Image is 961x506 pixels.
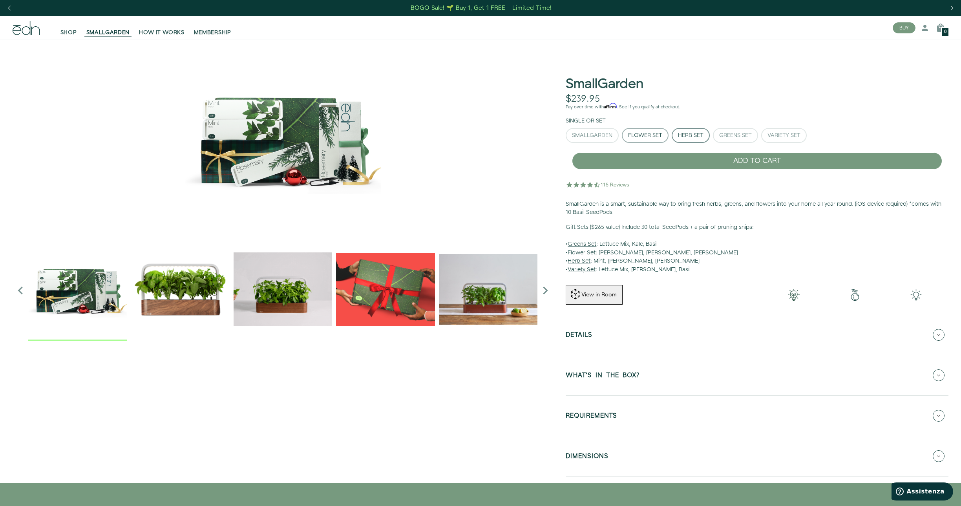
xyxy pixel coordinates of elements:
div: 3 / 6 [336,240,435,340]
p: SmallGarden is a smart, sustainable way to bring fresh herbs, greens, and flowers into your home ... [566,200,948,217]
div: Variety Set [767,133,800,138]
iframe: Apre un widget che permette di trovare ulteriori informazioni [892,482,953,502]
a: HOW IT WORKS [134,19,189,37]
span: SHOP [60,29,77,37]
i: Next slide [537,283,553,298]
span: Affirm [604,103,617,109]
h5: DIMENSIONS [566,453,608,462]
img: edn-smallgarden-tech.png [886,289,947,301]
img: 4.5 star rating [566,177,630,192]
img: EMAILS_-_Holiday_21_PT1_28_9986b34a-7908-4121-b1c1-9595d1e43abe_1024x.png [336,240,435,338]
button: Herb Set [672,128,710,143]
img: edn-smallgarden-mixed-herbs-table-product-2000px_1024x.jpg [439,240,537,338]
button: DIMENSIONS [566,442,948,470]
img: Official-EDN-SMALLGARDEN-HERB-HERO-SLV-2000px_1024x.png [131,240,229,338]
h5: REQUIREMENTS [566,413,617,422]
span: 0 [944,30,946,34]
u: Variety Set [568,266,596,274]
div: BOGO Sale! 🌱 Buy 1, Get 1 FREE – Limited Time! [411,4,552,12]
span: SMALLGARDEN [86,29,130,37]
u: Flower Set [568,249,596,257]
i: Previous slide [13,283,28,298]
div: 4 / 6 [439,240,537,340]
b: Gift Sets ($265 value) Include 30 total SeedPods + a pair of pruning snips: [566,223,754,231]
button: ADD TO CART [572,152,942,170]
u: Herb Set [568,257,590,265]
div: View in Room [581,291,618,299]
button: Greens Set [713,128,758,143]
p: • : Lettuce Mix, Kale, Basil • : [PERSON_NAME], [PERSON_NAME], [PERSON_NAME] • : Mint, [PERSON_NA... [566,223,948,274]
img: edn-holiday-value-herbs-1-square_1000x.png [28,240,127,338]
img: green-earth.png [824,289,886,301]
div: $239.95 [566,93,600,105]
div: Herb Set [678,133,703,138]
a: SHOP [56,19,82,37]
button: Flower Set [622,128,669,143]
img: edn-trim-basil.2021-09-07_14_55_24_1024x.gif [234,240,332,338]
a: BOGO Sale! 🌱 Buy 1, Get 1 FREE – Limited Time! [410,2,553,14]
div: Greens Set [719,133,752,138]
div: 1 / 6 [131,240,229,340]
button: Details [566,321,948,349]
div: Flower Set [628,133,662,138]
h5: WHAT'S IN THE BOX? [566,372,639,381]
button: View in Room [566,285,623,305]
img: edn-holiday-value-herbs-1-square_1000x.png [13,40,553,236]
button: REQUIREMENTS [566,402,948,429]
span: MEMBERSHIP [194,29,231,37]
button: BUY [893,22,915,33]
button: Variety Set [761,128,807,143]
img: 001-light-bulb.png [764,289,825,301]
label: Single or Set [566,117,606,125]
a: MEMBERSHIP [189,19,236,37]
u: Greens Set [568,240,596,248]
span: HOW IT WORKS [139,29,184,37]
div: 2 / 6 [234,240,332,340]
p: Pay over time with . See if you qualify at checkout. [566,104,948,111]
h1: SmallGarden [566,77,643,91]
button: WHAT'S IN THE BOX? [566,362,948,389]
a: SMALLGARDEN [82,19,135,37]
div: SmallGarden [572,133,612,138]
h5: Details [566,332,592,341]
button: SmallGarden [566,128,619,143]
